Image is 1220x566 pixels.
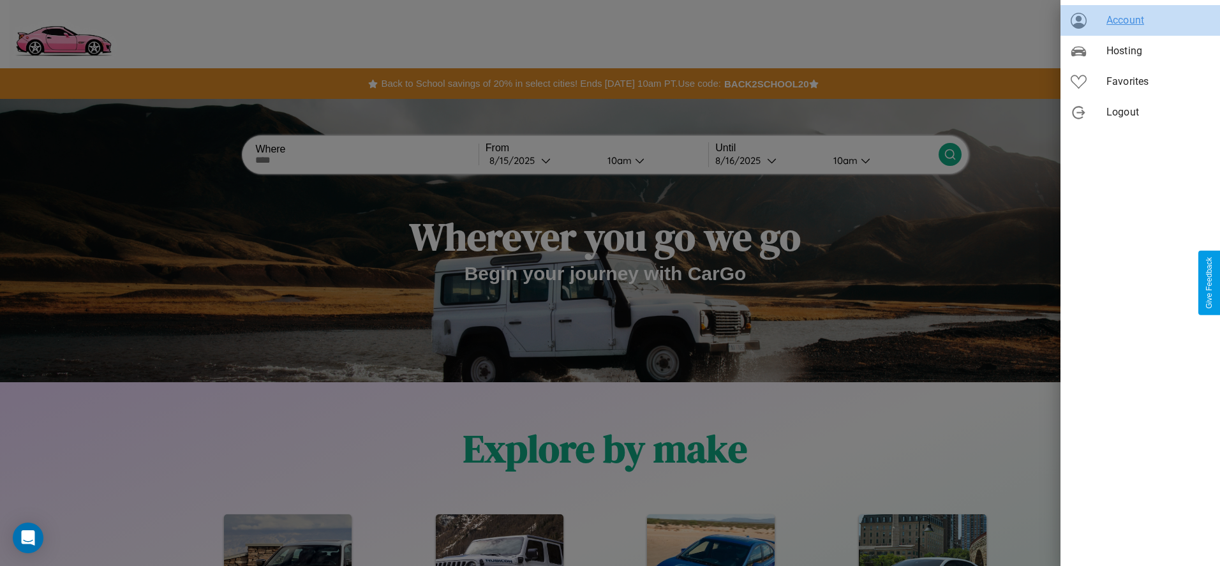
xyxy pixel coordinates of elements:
div: Logout [1060,97,1220,128]
span: Favorites [1106,74,1210,89]
div: Account [1060,5,1220,36]
div: Open Intercom Messenger [13,523,43,553]
div: Give Feedback [1205,257,1214,309]
span: Hosting [1106,43,1210,59]
span: Logout [1106,105,1210,120]
div: Hosting [1060,36,1220,66]
div: Favorites [1060,66,1220,97]
span: Account [1106,13,1210,28]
